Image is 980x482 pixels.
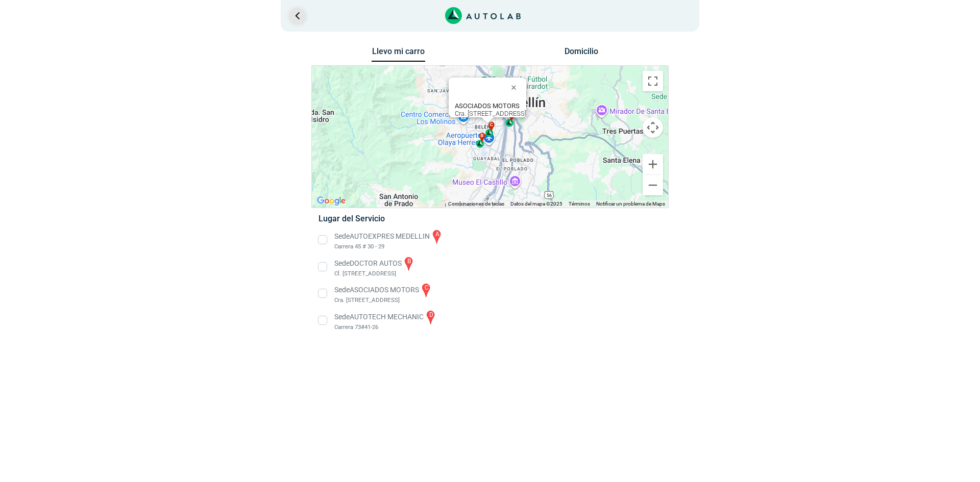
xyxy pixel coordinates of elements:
button: Domicilio [555,46,608,61]
button: Controles de visualización del mapa [643,117,663,138]
img: Google [314,194,348,208]
button: Cambiar a la vista en pantalla completa [643,71,663,91]
a: Notificar un problema de Maps [596,201,665,207]
button: Cerrar [504,75,528,99]
a: Ir al paso anterior [289,8,305,24]
a: Link al sitio de autolab [445,10,521,20]
button: Llevo mi carro [372,46,425,62]
button: Reducir [643,175,663,195]
button: Combinaciones de teclas [448,200,504,208]
div: Cra. [STREET_ADDRESS] [455,102,526,117]
b: ASOCIADOS MOTORS [455,102,520,110]
a: Abre esta zona en Google Maps (se abre en una nueva ventana) [314,194,348,208]
span: Datos del mapa ©2025 [510,201,562,207]
h5: Lugar del Servicio [318,214,661,223]
span: b [481,133,484,140]
button: Ampliar [643,154,663,174]
span: a [510,112,513,119]
span: c [490,121,493,129]
a: Términos (se abre en una nueva pestaña) [569,201,590,207]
